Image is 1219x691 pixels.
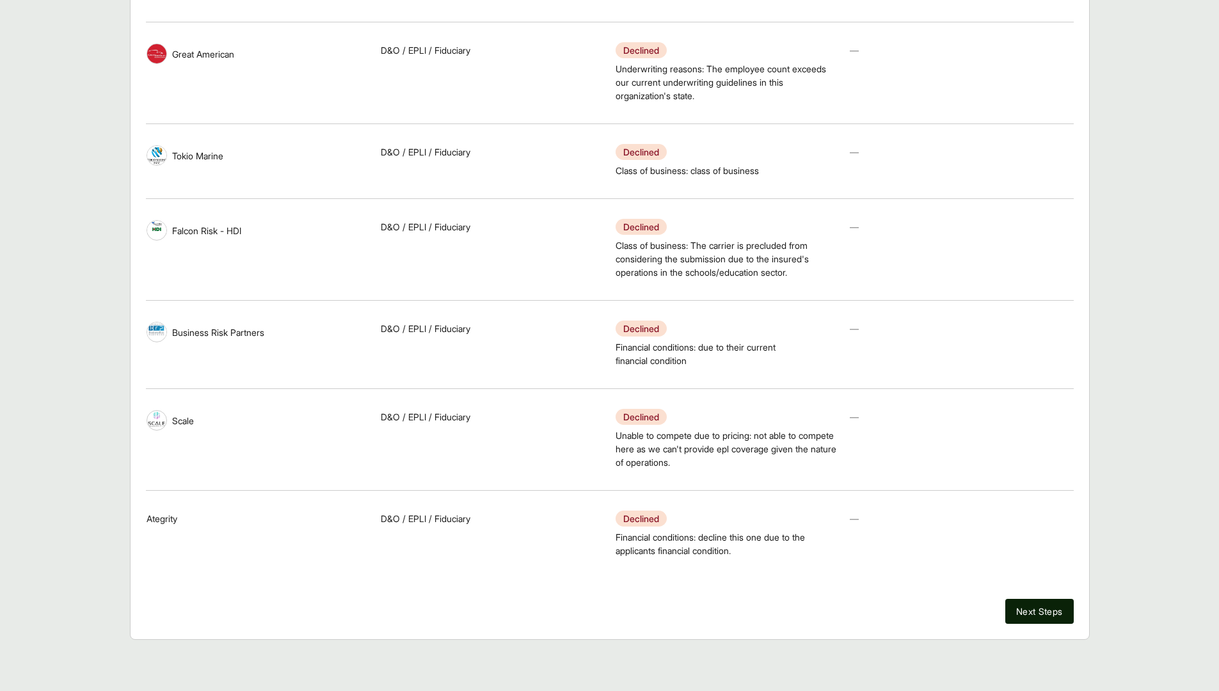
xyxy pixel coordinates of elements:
span: D&O / EPLI / Fiduciary [381,322,470,335]
span: Underwriting reasons: The employee count exceeds our current underwriting guidelines in this orga... [616,62,839,102]
span: — [850,323,859,334]
span: — [850,411,859,422]
span: Declined [616,511,667,527]
span: Tokio Marine [172,149,223,163]
img: Tokio Marine logo [147,146,166,165]
span: — [850,45,859,56]
span: Great American [172,47,234,61]
button: Next Steps [1005,599,1074,624]
span: — [850,513,859,524]
span: Declined [616,409,667,425]
span: D&O / EPLI / Fiduciary [381,410,470,424]
span: — [850,221,859,232]
span: D&O / EPLI / Fiduciary [381,512,470,525]
span: Declined [616,321,667,337]
span: D&O / EPLI / Fiduciary [381,44,470,57]
span: Next Steps [1016,605,1063,618]
span: Declined [616,144,667,160]
img: Scale logo [147,411,166,428]
span: Unable to compete due to pricing: not able to compete here as we can't provide epl coverage given... [616,429,839,469]
span: Business Risk Partners [172,326,264,339]
img: Business Risk Partners logo [147,322,166,338]
span: Falcon Risk - HDI [172,224,241,237]
span: Class of business: class of business [616,164,759,177]
span: Financial conditions: due to their current financial condition [616,340,839,367]
img: Great American logo [147,44,166,63]
span: Ategrity [147,512,177,525]
span: Financial conditions: decline this one due to the applicants financial condition. [616,530,839,557]
span: — [850,147,859,157]
span: Declined [616,42,667,58]
img: Falcon Risk - HDI logo [147,221,166,233]
span: D&O / EPLI / Fiduciary [381,220,470,234]
span: D&O / EPLI / Fiduciary [381,145,470,159]
span: Declined [616,219,667,235]
span: Scale [172,414,194,427]
span: Class of business: The carrier is precluded from considering the submission due to the insured's ... [616,239,839,279]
